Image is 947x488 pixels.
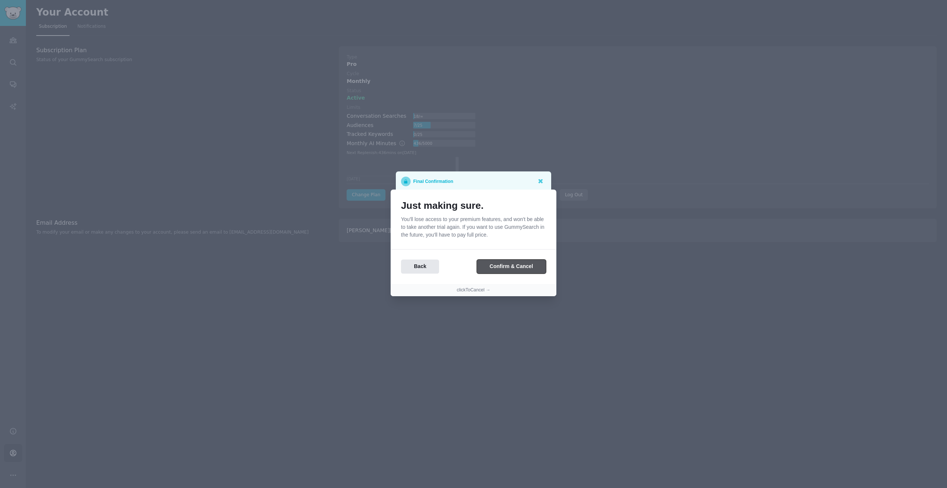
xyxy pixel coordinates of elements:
[477,260,546,274] button: Confirm & Cancel
[457,287,491,294] button: clickToCancel →
[413,177,453,186] p: Final Confirmation
[401,260,439,274] button: Back
[401,200,546,212] h1: Just making sure.
[401,215,546,239] p: You'll lose access to your premium features, and won't be able to take another trial again. If yo...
